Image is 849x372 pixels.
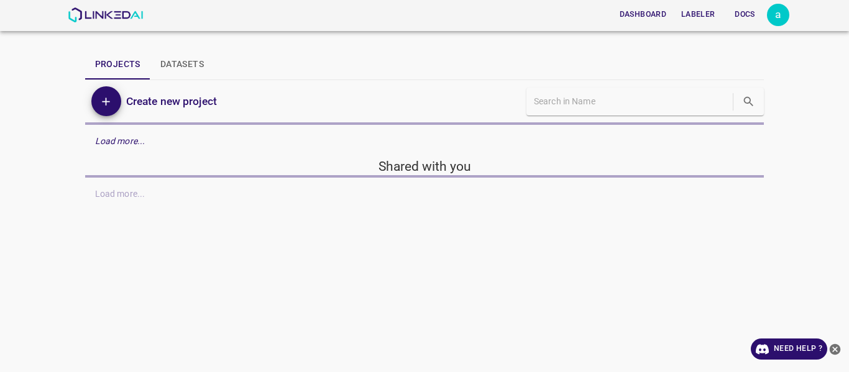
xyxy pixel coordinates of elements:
[121,93,217,110] a: Create new project
[612,2,674,27] a: Dashboard
[85,130,764,153] div: Load more...
[95,136,145,146] em: Load more...
[674,2,722,27] a: Labeler
[751,338,827,360] a: Need Help ?
[615,4,671,25] button: Dashboard
[767,4,789,26] button: Open settings
[91,86,121,116] button: Add
[722,2,767,27] a: Docs
[85,158,764,175] h5: Shared with you
[725,4,764,25] button: Docs
[736,89,761,114] button: search
[767,4,789,26] div: a
[68,7,143,22] img: LinkedAI
[827,338,843,360] button: close-help
[126,93,217,110] h6: Create new project
[534,93,730,111] input: Search in Name
[150,50,214,79] button: Datasets
[85,50,150,79] button: Projects
[676,4,720,25] button: Labeler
